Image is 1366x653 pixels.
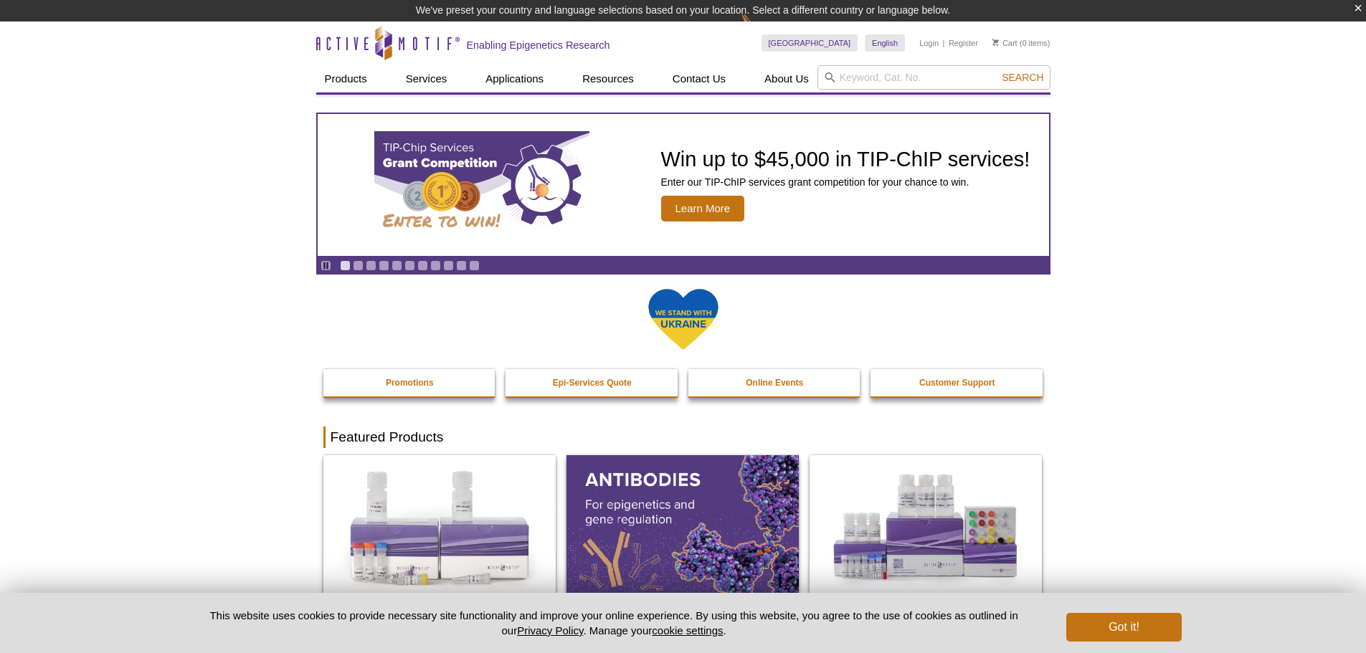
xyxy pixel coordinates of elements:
button: Got it! [1066,613,1181,642]
a: Contact Us [664,65,734,92]
p: This website uses cookies to provide necessary site functionality and improve your online experie... [185,608,1043,638]
a: Online Events [688,369,862,396]
span: Learn More [661,196,745,221]
li: | [943,34,945,52]
strong: Epi-Services Quote [553,378,632,388]
h2: Enabling Epigenetics Research [467,39,610,52]
a: About Us [756,65,817,92]
a: Applications [477,65,552,92]
a: Go to slide 11 [469,260,480,271]
strong: Promotions [386,378,434,388]
img: We Stand With Ukraine [648,287,719,351]
a: Promotions [323,369,497,396]
a: Go to slide 2 [353,260,364,271]
strong: Online Events [746,378,803,388]
a: Go to slide 6 [404,260,415,271]
a: Go to slide 4 [379,260,389,271]
a: TIP-ChIP Services Grant Competition Win up to $45,000 in TIP-ChIP services! Enter our TIP-ChIP se... [318,114,1049,256]
li: (0 items) [992,34,1050,52]
img: Change Here [741,11,779,44]
a: Cart [992,38,1018,48]
a: Resources [574,65,642,92]
a: English [865,34,905,52]
a: Go to slide 7 [417,260,428,271]
span: Search [1002,72,1043,83]
a: Register [949,38,978,48]
a: Products [316,65,376,92]
a: Customer Support [871,369,1044,396]
a: Go to slide 8 [430,260,441,271]
a: Login [919,38,939,48]
a: Services [397,65,456,92]
a: Go to slide 10 [456,260,467,271]
img: All Antibodies [566,455,799,596]
a: Toggle autoplay [321,260,331,271]
a: [GEOGRAPHIC_DATA] [762,34,858,52]
input: Keyword, Cat. No. [817,65,1050,90]
p: Enter our TIP-ChIP services grant competition for your chance to win. [661,176,1030,189]
a: Go to slide 5 [392,260,402,271]
button: cookie settings [652,624,723,637]
a: Epi-Services Quote [506,369,679,396]
h2: Featured Products [323,426,1043,448]
img: Your Cart [992,39,999,46]
a: Go to slide 3 [366,260,376,271]
h2: Win up to $45,000 in TIP-ChIP services! [661,148,1030,170]
img: TIP-ChIP Services Grant Competition [374,131,589,239]
img: CUT&Tag-IT® Express Assay Kit [810,455,1042,596]
a: Privacy Policy [517,624,583,637]
a: Go to slide 1 [340,260,351,271]
strong: Customer Support [919,378,995,388]
img: DNA Library Prep Kit for Illumina [323,455,556,596]
button: Search [997,71,1048,84]
a: Go to slide 9 [443,260,454,271]
article: TIP-ChIP Services Grant Competition [318,114,1049,256]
